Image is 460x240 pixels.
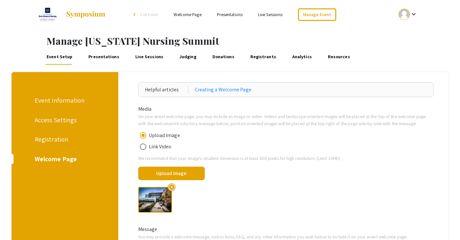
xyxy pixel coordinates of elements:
a: Judging [178,49,197,65]
span: Exit Event [140,12,158,17]
a: Presentations [87,49,120,65]
a: Presentations [217,12,243,17]
div: Message [133,226,438,233]
a: Nevada Nursing Summit [36,6,106,23]
span: Upload Image [146,132,180,139]
mat-icon: Expand account dropdown [410,10,418,18]
div: Helpful articles [145,86,188,94]
div: On your event welcome page, you may include an image or video. Videos and landscape-oriented imag... [133,113,438,127]
button: Expand account dropdown [392,7,424,22]
span: Link Video [146,143,172,151]
a: Live Sessions [258,12,283,17]
button: Upload image [138,167,205,180]
div: Registration [35,134,93,144]
img: Symposium by ForagerOne [66,11,106,18]
a: Welcome Page [174,12,201,17]
h1: Manage [US_STATE] Nursing Summit [47,35,460,47]
div: Event Information [35,96,93,105]
div: Media [133,105,438,113]
img: nevada-nursing-summit_eventSplashImage_oUckW7.jpg [138,187,172,213]
img: Nevada Nursing Summit [36,6,59,23]
a: Live Sessions [134,49,164,65]
div: arrow_back_ios [133,13,137,16]
a: Event Setup [46,49,74,65]
div: Welcome Page [35,154,93,164]
a: Analytics [291,49,313,65]
a: Donations [211,49,235,65]
div: Access Settings [35,115,93,125]
div: We recommend that your image's smallest dimension is at least 800 pixels for high resolution. (Li... [133,155,438,162]
a: Manage Event [298,8,336,21]
iframe: Chat [5,211,27,235]
a: Registrants [249,49,277,65]
span: done [211,167,226,182]
a: Creating a Welcome Page [195,86,251,94]
span: highlight_off [168,183,176,191]
a: Resources [327,49,351,65]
